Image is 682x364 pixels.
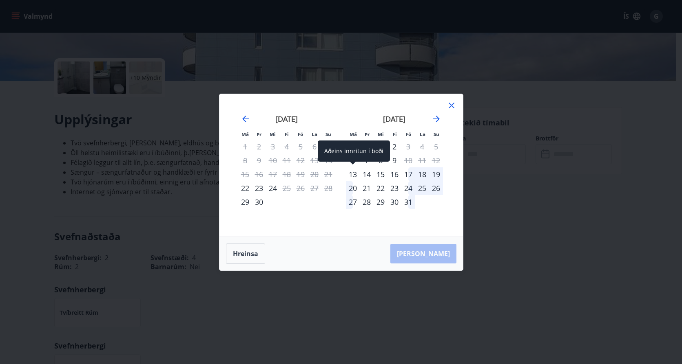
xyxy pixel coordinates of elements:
[238,195,252,209] td: Choose mánudagur, 29. september 2025 as your check-in date. It’s available.
[241,131,249,137] small: Má
[252,181,266,195] td: Choose þriðjudagur, 23. september 2025 as your check-in date. It’s available.
[294,140,308,153] td: Not available. föstudagur, 5. september 2025
[280,153,294,167] td: Not available. fimmtudagur, 11. september 2025
[321,181,335,195] td: Not available. sunnudagur, 28. september 2025
[312,131,317,137] small: La
[387,153,401,167] td: Choose fimmtudagur, 9. október 2025 as your check-in date. It’s available.
[401,167,415,181] td: Choose föstudagur, 17. október 2025 as your check-in date. It’s available.
[401,153,415,167] div: Aðeins útritun í boði
[429,167,443,181] div: 19
[280,140,294,153] td: Not available. fimmtudagur, 4. september 2025
[360,195,374,209] div: 28
[387,153,401,167] div: 9
[401,153,415,167] td: Not available. föstudagur, 10. október 2025
[406,131,411,137] small: Fö
[346,167,360,181] td: Choose mánudagur, 13. október 2025 as your check-in date. It’s available.
[429,167,443,181] td: Choose sunnudagur, 19. október 2025 as your check-in date. It’s available.
[294,153,308,167] td: Not available. föstudagur, 12. september 2025
[387,181,401,195] div: 23
[257,131,261,137] small: Þr
[429,140,443,153] td: Not available. sunnudagur, 5. október 2025
[387,140,401,153] div: 2
[226,243,265,264] button: Hreinsa
[294,167,308,181] td: Not available. föstudagur, 19. september 2025
[241,114,250,124] div: Move backward to switch to the previous month.
[415,167,429,181] div: 18
[308,153,321,167] td: Not available. laugardagur, 13. september 2025
[387,195,401,209] div: 30
[360,181,374,195] div: 21
[308,167,321,181] td: Not available. laugardagur, 20. september 2025
[360,195,374,209] td: Choose þriðjudagur, 28. október 2025 as your check-in date. It’s available.
[374,181,387,195] div: 22
[280,181,294,195] td: Not available. fimmtudagur, 25. september 2025
[252,195,266,209] div: 30
[365,131,370,137] small: Þr
[429,153,443,167] td: Not available. sunnudagur, 12. október 2025
[378,131,384,137] small: Mi
[374,195,387,209] td: Choose miðvikudagur, 29. október 2025 as your check-in date. It’s available.
[346,195,360,209] div: 27
[387,140,401,153] td: Choose fimmtudagur, 2. október 2025 as your check-in date. It’s available.
[238,181,252,195] td: Choose mánudagur, 22. september 2025 as your check-in date. It’s available.
[401,167,415,181] div: 17
[294,181,308,195] td: Not available. föstudagur, 26. september 2025
[387,167,401,181] div: 16
[229,104,453,227] div: Calendar
[360,167,374,181] td: Choose þriðjudagur, 14. október 2025 as your check-in date. It’s available.
[325,131,331,137] small: Su
[266,140,280,153] td: Not available. miðvikudagur, 3. september 2025
[415,181,429,195] td: Choose laugardagur, 25. október 2025 as your check-in date. It’s available.
[298,131,303,137] small: Fö
[401,140,415,153] td: Not available. föstudagur, 3. október 2025
[415,167,429,181] td: Choose laugardagur, 18. október 2025 as your check-in date. It’s available.
[266,181,280,195] td: Choose miðvikudagur, 24. september 2025 as your check-in date. It’s available.
[346,167,360,181] div: Aðeins innritun í boði
[374,140,387,153] td: Choose miðvikudagur, 1. október 2025 as your check-in date. It’s available.
[238,181,252,195] div: Aðeins innritun í boði
[401,181,415,195] div: 24
[266,181,280,195] div: 24
[238,153,252,167] td: Not available. mánudagur, 8. september 2025
[238,167,252,181] td: Not available. mánudagur, 15. september 2025
[393,131,397,137] small: Fi
[374,195,387,209] div: 29
[346,195,360,209] td: Choose mánudagur, 27. október 2025 as your check-in date. It’s available.
[280,181,294,195] div: Aðeins útritun í boði
[387,181,401,195] td: Choose fimmtudagur, 23. október 2025 as your check-in date. It’s available.
[374,167,387,181] td: Choose miðvikudagur, 15. október 2025 as your check-in date. It’s available.
[266,153,280,167] td: Not available. miðvikudagur, 10. september 2025
[308,140,321,153] td: Not available. laugardagur, 6. september 2025
[401,140,415,153] div: Aðeins útritun í boði
[266,167,280,181] td: Not available. miðvikudagur, 17. september 2025
[415,140,429,153] td: Not available. laugardagur, 4. október 2025
[420,131,425,137] small: La
[415,181,429,195] div: 25
[275,114,298,124] strong: [DATE]
[318,140,390,162] div: Aðeins innritun í boði
[415,153,429,167] td: Not available. laugardagur, 11. október 2025
[360,181,374,195] td: Choose þriðjudagur, 21. október 2025 as your check-in date. It’s available.
[387,167,401,181] td: Choose fimmtudagur, 16. október 2025 as your check-in date. It’s available.
[429,181,443,195] td: Choose sunnudagur, 26. október 2025 as your check-in date. It’s available.
[346,181,360,195] div: 20
[383,114,405,124] strong: [DATE]
[321,167,335,181] td: Not available. sunnudagur, 21. september 2025
[387,195,401,209] td: Choose fimmtudagur, 30. október 2025 as your check-in date. It’s available.
[252,153,266,167] td: Not available. þriðjudagur, 9. september 2025
[432,114,441,124] div: Move forward to switch to the next month.
[374,167,387,181] div: 15
[374,140,387,153] div: 1
[429,181,443,195] div: 26
[280,167,294,181] td: Not available. fimmtudagur, 18. september 2025
[434,131,439,137] small: Su
[321,140,335,153] td: Not available. sunnudagur, 7. september 2025
[401,181,415,195] td: Choose föstudagur, 24. október 2025 as your check-in date. It’s available.
[252,167,266,181] td: Not available. þriðjudagur, 16. september 2025
[350,131,357,137] small: Má
[252,195,266,209] td: Choose þriðjudagur, 30. september 2025 as your check-in date. It’s available.
[401,195,415,209] td: Choose föstudagur, 31. október 2025 as your check-in date. It’s available.
[360,167,374,181] div: 14
[346,181,360,195] td: Choose mánudagur, 20. október 2025 as your check-in date. It’s available.
[270,131,276,137] small: Mi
